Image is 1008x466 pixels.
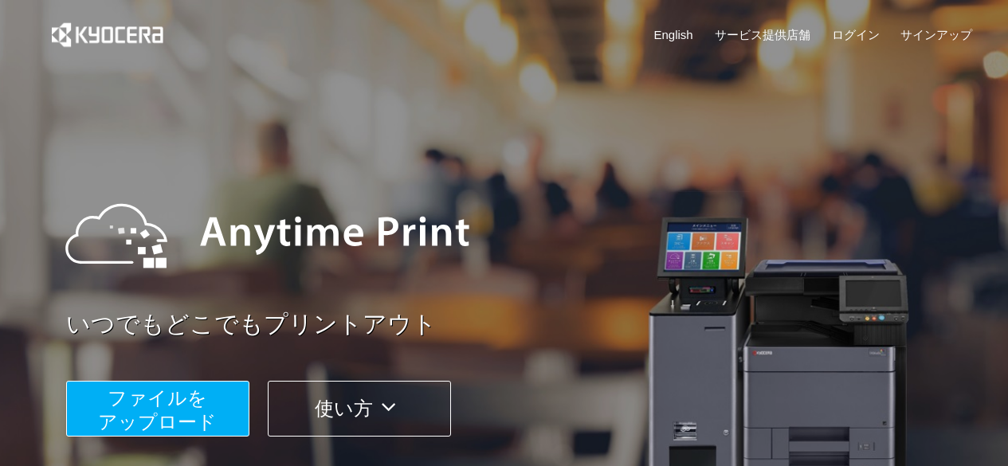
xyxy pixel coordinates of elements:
[66,381,249,437] button: ファイルを​​アップロード
[715,26,810,43] a: サービス提供店舗
[900,26,972,43] a: サインアップ
[832,26,880,43] a: ログイン
[654,26,693,43] a: English
[98,387,217,433] span: ファイルを ​​アップロード
[66,307,983,342] a: いつでもどこでもプリントアウト
[268,381,451,437] button: 使い方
